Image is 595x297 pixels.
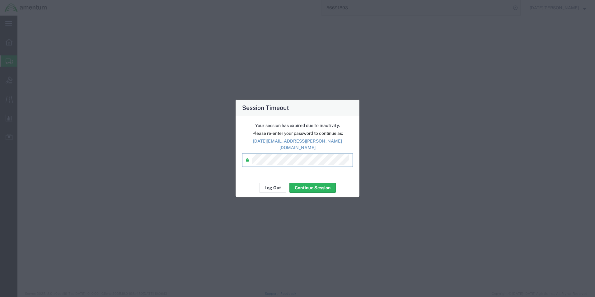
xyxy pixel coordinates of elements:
[242,138,353,151] p: [DATE][EMAIL_ADDRESS][PERSON_NAME][DOMAIN_NAME]
[242,103,289,112] h4: Session Timeout
[259,183,286,193] button: Log Out
[289,183,336,193] button: Continue Session
[242,130,353,137] p: Please re-enter your password to continue as:
[242,122,353,129] p: Your session has expired due to inactivity.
